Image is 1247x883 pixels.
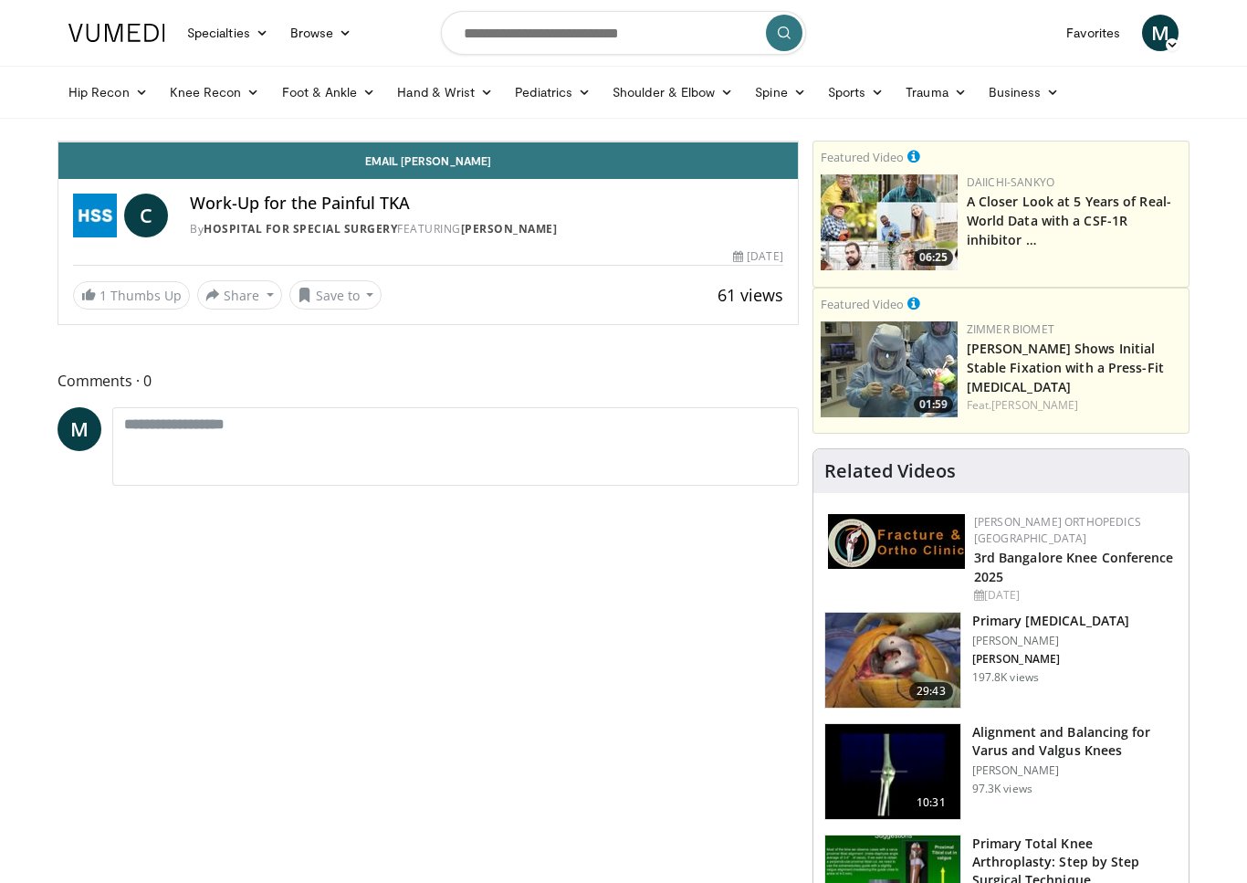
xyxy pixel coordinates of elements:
button: Share [197,280,282,310]
a: Browse [279,15,363,51]
span: 61 views [718,284,783,306]
div: By FEATURING [190,221,783,237]
h3: Alignment and Balancing for Varus and Valgus Knees [972,723,1178,760]
a: Knee Recon [159,74,271,110]
a: Spine [744,74,816,110]
a: Zimmer Biomet [967,321,1054,337]
a: [PERSON_NAME] Shows Initial Stable Fixation with a Press-Fit [MEDICAL_DATA] [967,340,1164,395]
a: Shoulder & Elbow [602,74,744,110]
p: [PERSON_NAME] [972,763,1178,778]
h3: Primary [MEDICAL_DATA] [972,612,1129,630]
video-js: Video Player [58,142,798,142]
img: 1ab50d05-db0e-42c7-b700-94c6e0976be2.jpeg.150x105_q85_autocrop_double_scale_upscale_version-0.2.jpg [828,514,965,569]
small: Featured Video [821,296,904,312]
a: [PERSON_NAME] [461,221,558,237]
p: 197.8K views [972,670,1039,685]
a: M [58,407,101,451]
span: 01:59 [914,396,953,413]
a: C [124,194,168,237]
h4: Work-Up for the Painful TKA [190,194,783,214]
a: M [1142,15,1179,51]
p: [PERSON_NAME] [972,652,1129,667]
a: Hospital for Special Surgery [204,221,397,237]
span: 06:25 [914,249,953,266]
a: Hand & Wrist [386,74,504,110]
a: 1 Thumbs Up [73,281,190,310]
p: [PERSON_NAME] [972,634,1129,648]
img: 93c22cae-14d1-47f0-9e4a-a244e824b022.png.150x105_q85_crop-smart_upscale.jpg [821,174,958,270]
img: VuMedi Logo [68,24,165,42]
small: Featured Video [821,149,904,165]
a: 10:31 Alignment and Balancing for Varus and Valgus Knees [PERSON_NAME] 97.3K views [824,723,1178,820]
span: Comments 0 [58,369,799,393]
a: [PERSON_NAME] Orthopedics [GEOGRAPHIC_DATA] [974,514,1141,546]
p: 97.3K views [972,782,1032,796]
a: Hip Recon [58,74,159,110]
a: Email [PERSON_NAME] [58,142,798,179]
img: 38523_0000_3.png.150x105_q85_crop-smart_upscale.jpg [825,724,960,819]
a: 3rd Bangalore Knee Conference 2025 [974,549,1174,585]
img: 297061_3.png.150x105_q85_crop-smart_upscale.jpg [825,613,960,708]
img: 6bc46ad6-b634-4876-a934-24d4e08d5fac.150x105_q85_crop-smart_upscale.jpg [821,321,958,417]
a: 06:25 [821,174,958,270]
span: 10:31 [909,794,953,812]
a: Sports [817,74,896,110]
span: 29:43 [909,682,953,700]
a: Trauma [895,74,978,110]
a: Daiichi-Sankyo [967,174,1054,190]
a: 01:59 [821,321,958,417]
a: Favorites [1055,15,1131,51]
a: Pediatrics [504,74,602,110]
a: [PERSON_NAME] [991,397,1078,413]
img: Hospital for Special Surgery [73,194,117,237]
a: A Closer Look at 5 Years of Real-World Data with a CSF-1R inhibitor … [967,193,1171,248]
a: 29:43 Primary [MEDICAL_DATA] [PERSON_NAME] [PERSON_NAME] 197.8K views [824,612,1178,709]
a: Specialties [176,15,279,51]
span: 1 [100,287,107,304]
h4: Related Videos [824,460,956,482]
a: Business [978,74,1071,110]
div: [DATE] [974,587,1174,604]
a: Foot & Ankle [271,74,387,110]
div: Feat. [967,397,1181,414]
input: Search topics, interventions [441,11,806,55]
button: Save to [289,280,382,310]
div: [DATE] [733,248,782,265]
